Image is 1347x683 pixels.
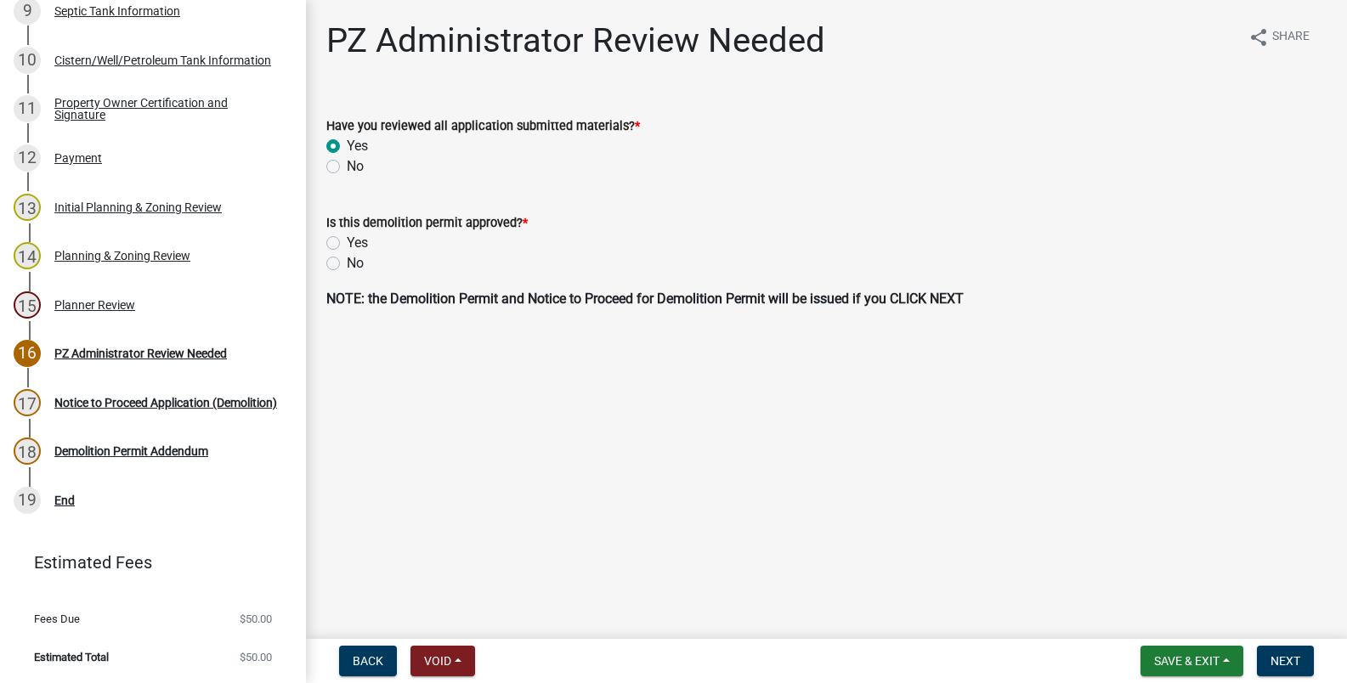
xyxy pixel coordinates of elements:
div: 19 [14,487,41,514]
div: 11 [14,95,41,122]
div: 15 [14,291,41,319]
strong: NOTE: the Demolition Permit and Notice to Proceed for Demolition Permit will be issued if you CLI... [326,291,964,307]
button: Void [410,646,475,676]
div: 13 [14,194,41,221]
span: Void [424,654,451,668]
div: 18 [14,437,41,465]
label: Yes [347,136,368,156]
button: Next [1257,646,1314,676]
h1: PZ Administrator Review Needed [326,20,825,61]
button: Save & Exit [1140,646,1243,676]
button: shareShare [1235,20,1323,54]
span: Next [1271,654,1300,668]
span: Save & Exit [1154,654,1220,668]
div: PZ Administrator Review Needed [54,347,227,359]
label: Yes [347,233,368,253]
div: 14 [14,242,41,269]
span: Back [353,654,383,668]
a: Estimated Fees [14,545,279,579]
div: Property Owner Certification and Signature [54,97,279,121]
div: Cistern/Well/Petroleum Tank Information [54,54,271,66]
div: 12 [14,144,41,172]
button: Back [339,646,397,676]
label: No [347,156,364,177]
span: Estimated Total [34,652,109,663]
div: Septic Tank Information [54,5,180,17]
div: Notice to Proceed Application (Demolition) [54,397,277,409]
i: share [1248,27,1269,48]
label: Is this demolition permit approved? [326,217,528,229]
div: Planner Review [54,299,135,311]
div: Payment [54,152,102,164]
span: Fees Due [34,613,80,624]
div: Planning & Zoning Review [54,250,190,262]
div: 10 [14,47,41,74]
label: Have you reviewed all application submitted materials? [326,121,640,133]
div: Demolition Permit Addendum [54,445,208,457]
div: Initial Planning & Zoning Review [54,201,222,213]
div: 17 [14,389,41,416]
span: Share [1272,27,1310,48]
div: End [54,494,75,506]
span: $50.00 [240,652,272,663]
span: $50.00 [240,613,272,624]
label: No [347,253,364,274]
div: 16 [14,340,41,367]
